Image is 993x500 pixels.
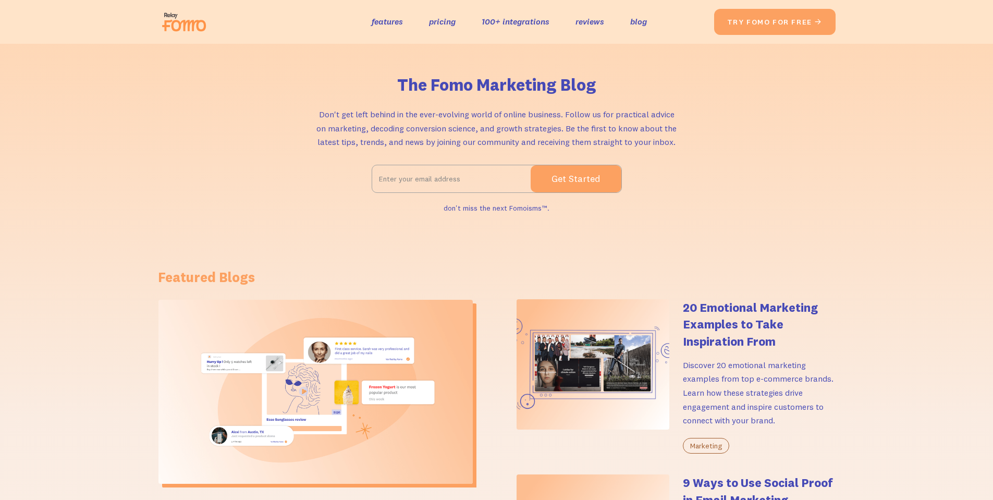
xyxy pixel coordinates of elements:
h1: Featured Blogs [158,268,836,287]
span:  [814,17,823,27]
h1: The Fomo Marketing Blog [397,75,596,95]
a: pricing [429,14,456,29]
a: reviews [575,14,604,29]
div: don't miss the next Fomoisms™. [444,201,549,216]
input: Get Started [531,165,621,192]
a: blog [630,14,647,29]
img: Types of Social Proof: 14 Examples Showing Their Impact [158,300,473,484]
h4: 20 Emotional Marketing Examples to Take Inspiration From [683,299,836,350]
p: Don't get left behind in the ever-evolving world of online business. Follow us for practical advi... [314,107,679,149]
a: 100+ integrations [482,14,549,29]
p: Discover 20 emotional marketing examples from top e-commerce brands. Learn how these strategies d... [683,358,836,428]
a: try fomo for free [714,9,836,35]
form: Email Form 2 [372,165,622,193]
a: features [372,14,403,29]
input: Enter your email address [372,166,531,192]
a: 20 Emotional Marketing Examples to Take Inspiration FromDiscover 20 emotional marketing examples ... [517,299,836,454]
